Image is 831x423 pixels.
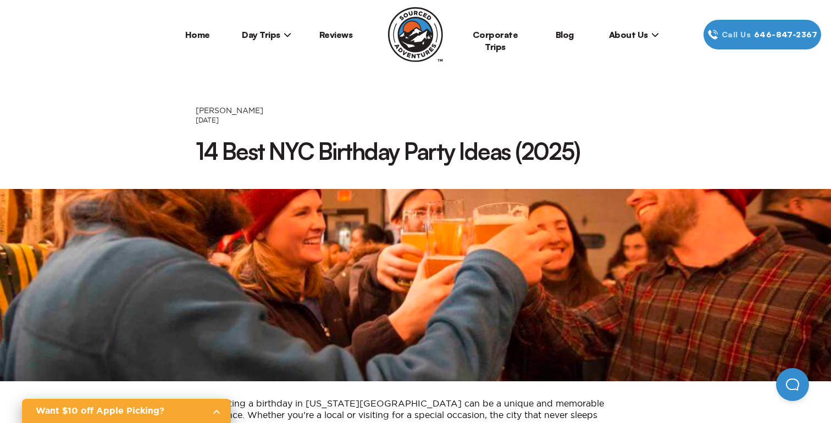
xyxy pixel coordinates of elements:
a: Corporate Trips [473,29,518,52]
span: Call Us [718,29,754,41]
span: Day Trips [242,29,291,40]
img: Sourced Adventures company logo [388,7,443,62]
h2: Want $10 off Apple Picking? [36,404,203,418]
a: Reviews [319,29,353,40]
a: Home [185,29,210,40]
a: Call Us646‍-847‍-2367 [703,20,821,49]
span: About Us [609,29,659,40]
iframe: Help Scout Beacon - Open [776,368,809,401]
h1: 14 Best NYC Birthday Party Ideas (2025) [196,136,635,167]
h2: [PERSON_NAME] [196,105,635,116]
a: Want $10 off Apple Picking? [22,399,231,423]
h3: [DATE] [196,116,635,125]
span: 646‍-847‍-2367 [754,29,817,41]
a: Blog [556,29,574,40]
